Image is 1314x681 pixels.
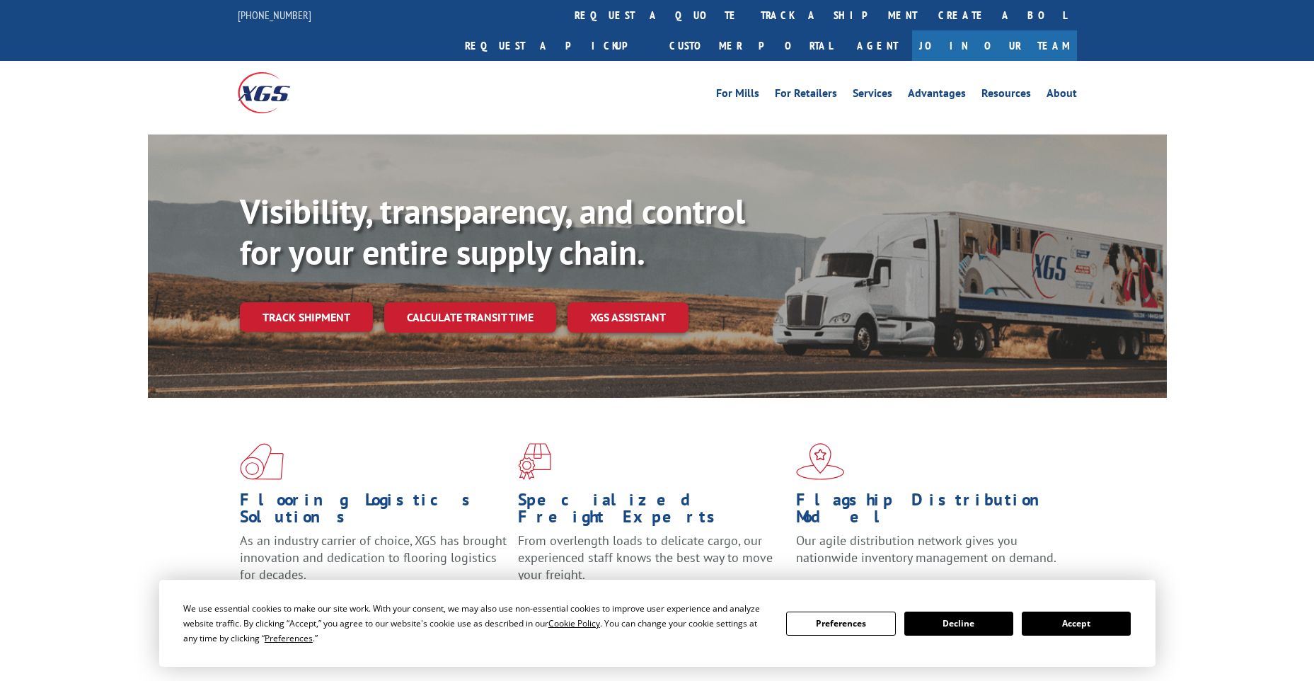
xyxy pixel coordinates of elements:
[796,443,845,480] img: xgs-icon-flagship-distribution-model-red
[548,617,600,629] span: Cookie Policy
[454,30,659,61] a: Request a pickup
[853,88,892,103] a: Services
[240,491,507,532] h1: Flooring Logistics Solutions
[796,532,1056,566] span: Our agile distribution network gives you nationwide inventory management on demand.
[981,88,1031,103] a: Resources
[1047,88,1077,103] a: About
[384,302,556,333] a: Calculate transit time
[240,443,284,480] img: xgs-icon-total-supply-chain-intelligence-red
[265,632,313,644] span: Preferences
[786,612,895,636] button: Preferences
[183,601,769,646] div: We use essential cookies to make our site work. With your consent, we may also use non-essential ...
[775,88,837,103] a: For Retailers
[904,612,1013,636] button: Decline
[238,8,311,22] a: [PHONE_NUMBER]
[796,579,972,595] a: Learn More >
[240,532,507,583] span: As an industry carrier of choice, XGS has brought innovation and dedication to flooring logistics...
[240,189,745,274] b: Visibility, transparency, and control for your entire supply chain.
[567,302,688,333] a: XGS ASSISTANT
[1022,612,1131,636] button: Accept
[796,491,1064,532] h1: Flagship Distribution Model
[159,580,1155,667] div: Cookie Consent Prompt
[659,30,843,61] a: Customer Portal
[912,30,1077,61] a: Join Our Team
[908,88,966,103] a: Advantages
[240,302,373,332] a: Track shipment
[843,30,912,61] a: Agent
[518,491,785,532] h1: Specialized Freight Experts
[518,532,785,595] p: From overlength loads to delicate cargo, our experienced staff knows the best way to move your fr...
[716,88,759,103] a: For Mills
[518,443,551,480] img: xgs-icon-focused-on-flooring-red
